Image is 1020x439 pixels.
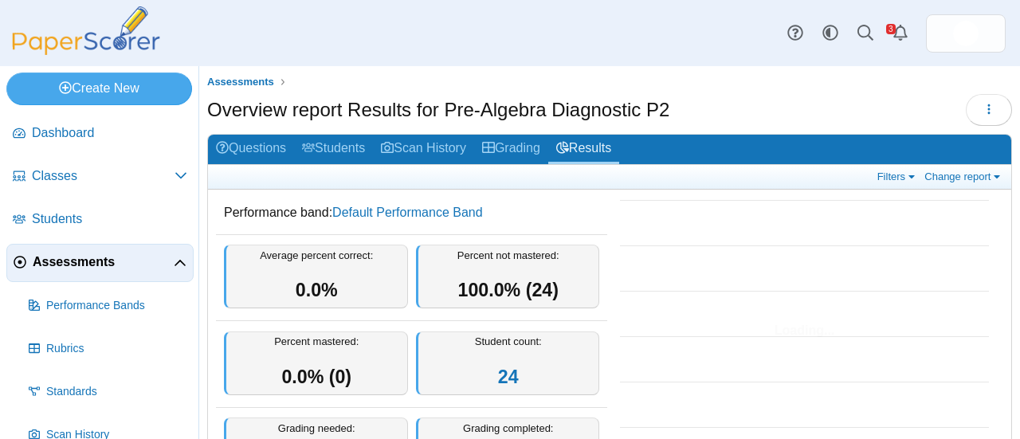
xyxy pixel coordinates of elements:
[22,287,194,325] a: Performance Bands
[474,135,548,164] a: Grading
[32,124,187,142] span: Dashboard
[6,158,194,196] a: Classes
[6,73,192,104] a: Create New
[296,280,338,300] span: 0.0%
[953,21,979,46] img: ps.B7yuFiroF87KfScy
[207,96,669,123] h1: Overview report Results for Pre-Algebra Diagnostic P2
[332,206,483,219] a: Default Performance Band
[208,135,294,164] a: Questions
[873,170,922,183] a: Filters
[926,14,1006,53] a: ps.B7yuFiroF87KfScy
[775,323,835,337] span: Loading...
[6,6,166,55] img: PaperScorer
[373,135,474,164] a: Scan History
[416,245,600,309] div: Percent not mastered:
[46,384,187,400] span: Standards
[6,201,194,239] a: Students
[216,192,607,233] dd: Performance band:
[22,373,194,411] a: Standards
[294,135,373,164] a: Students
[224,331,408,396] div: Percent mastered:
[953,21,979,46] span: Carlos Chavez
[416,331,600,396] div: Student count:
[281,366,351,387] span: 0.0% (0)
[498,366,519,387] a: 24
[32,167,175,185] span: Classes
[6,115,194,153] a: Dashboard
[32,210,187,228] span: Students
[33,253,174,271] span: Assessments
[920,170,1007,183] a: Change report
[458,280,559,300] span: 100.0% (24)
[883,16,918,51] a: Alerts
[224,245,408,309] div: Average percent correct:
[207,76,274,88] span: Assessments
[203,73,278,92] a: Assessments
[46,298,187,314] span: Performance Bands
[6,244,194,282] a: Assessments
[22,330,194,368] a: Rubrics
[548,135,619,164] a: Results
[6,44,166,57] a: PaperScorer
[46,341,187,357] span: Rubrics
